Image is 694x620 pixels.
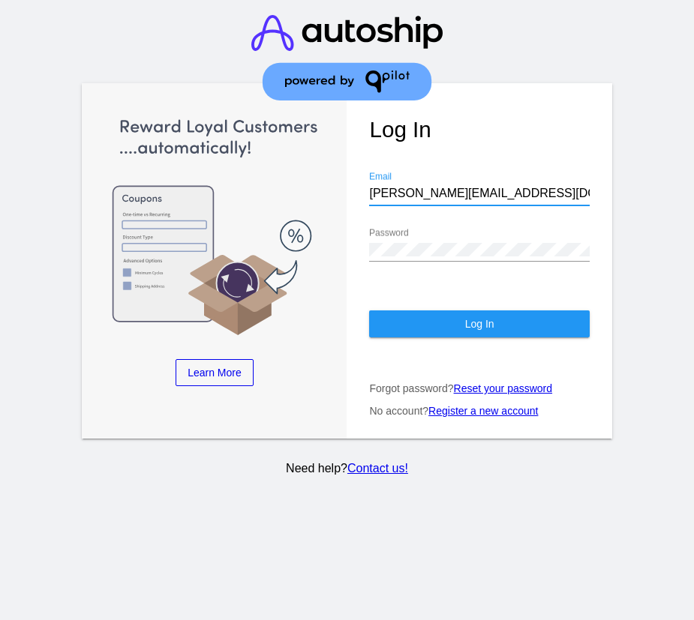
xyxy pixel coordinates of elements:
[104,117,324,337] img: Apply Coupons Automatically to Scheduled Orders with QPilot
[369,117,589,142] h1: Log In
[465,318,494,330] span: Log In
[80,462,615,475] p: Need help?
[347,462,408,475] a: Contact us!
[428,405,538,417] a: Register a new account
[369,187,589,200] input: Email
[369,405,589,417] p: No account?
[369,382,589,394] p: Forgot password?
[188,367,242,379] span: Learn More
[369,310,589,337] button: Log In
[176,359,254,386] a: Learn More
[454,382,553,394] a: Reset your password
